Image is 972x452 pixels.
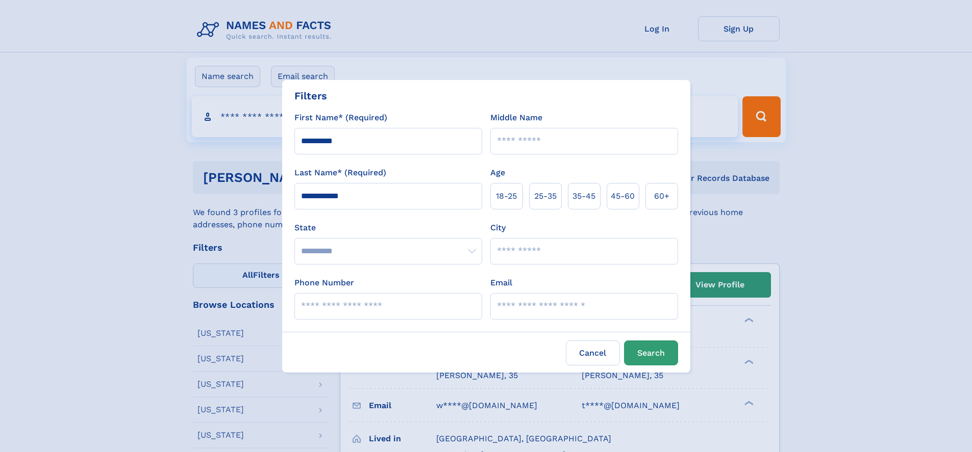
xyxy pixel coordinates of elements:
span: 25‑35 [534,190,557,202]
label: Middle Name [490,112,542,124]
label: Last Name* (Required) [294,167,386,179]
label: State [294,222,482,234]
div: Filters [294,88,327,103]
label: Email [490,277,512,289]
button: Search [624,340,678,365]
label: First Name* (Required) [294,112,387,124]
label: Phone Number [294,277,354,289]
label: Age [490,167,505,179]
span: 35‑45 [572,190,595,202]
label: Cancel [566,340,620,365]
span: 45‑60 [611,190,635,202]
label: City [490,222,506,234]
span: 18‑25 [496,190,517,202]
span: 60+ [654,190,669,202]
